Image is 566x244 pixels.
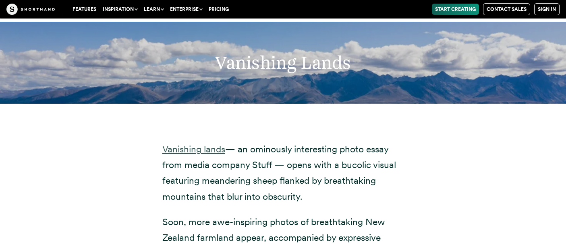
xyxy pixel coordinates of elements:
img: The Craft [6,4,55,15]
p: — an ominously interesting photo essay from media company Stuff — opens with a bucolic visual fea... [162,141,404,204]
a: Vanishing lands [162,144,225,155]
h2: Vanishing Lands [55,52,511,73]
button: Learn [141,4,167,15]
button: Inspiration [100,4,141,15]
a: Sign in [534,3,560,15]
a: Start Creating [432,4,479,15]
a: Pricing [205,4,232,15]
button: Enterprise [167,4,205,15]
a: Contact Sales [483,3,530,15]
a: Features [69,4,100,15]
